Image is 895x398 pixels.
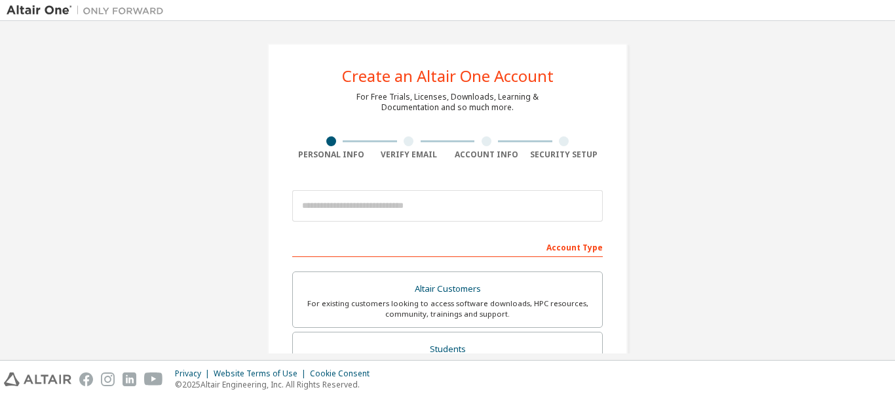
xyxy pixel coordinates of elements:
div: Cookie Consent [310,368,377,379]
img: instagram.svg [101,372,115,386]
div: Personal Info [292,149,370,160]
img: Altair One [7,4,170,17]
div: Privacy [175,368,214,379]
img: linkedin.svg [123,372,136,386]
img: youtube.svg [144,372,163,386]
div: Create an Altair One Account [342,68,554,84]
img: altair_logo.svg [4,372,71,386]
img: facebook.svg [79,372,93,386]
div: Account Info [447,149,525,160]
div: Website Terms of Use [214,368,310,379]
div: Security Setup [525,149,603,160]
div: For Free Trials, Licenses, Downloads, Learning & Documentation and so much more. [356,92,539,113]
div: Altair Customers [301,280,594,298]
div: Students [301,340,594,359]
p: © 2025 Altair Engineering, Inc. All Rights Reserved. [175,379,377,390]
div: Verify Email [370,149,448,160]
div: Account Type [292,236,603,257]
div: For existing customers looking to access software downloads, HPC resources, community, trainings ... [301,298,594,319]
